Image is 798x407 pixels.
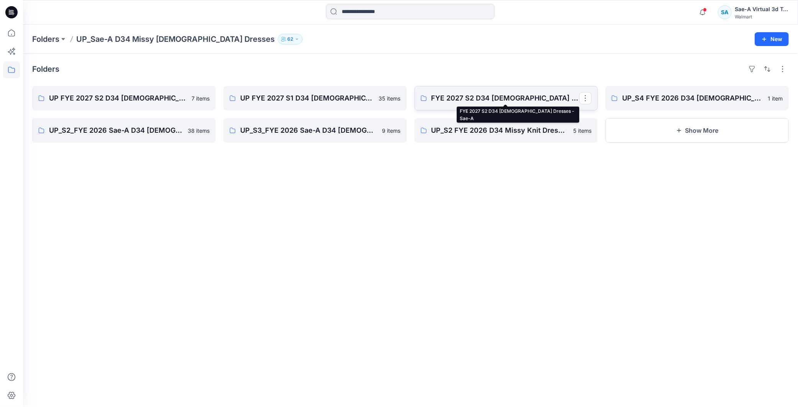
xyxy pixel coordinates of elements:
p: UP_S2_FYE 2026 Sae-A D34 [DEMOGRAPHIC_DATA] Woven DRESSES [49,125,183,136]
p: 62 [287,35,293,43]
p: FYE 2027 S2 D34 [DEMOGRAPHIC_DATA] Dresses - Sae-A [431,93,580,104]
p: 5 items [573,127,592,135]
p: UP FYE 2027 S1 D34 [DEMOGRAPHIC_DATA] Dresses [240,93,374,104]
button: 62 [278,34,303,44]
p: UP FYE 2027 S2 D34 [DEMOGRAPHIC_DATA] Dresses [49,93,187,104]
div: Walmart [735,14,788,20]
button: Show More [605,118,789,143]
button: New [755,32,789,46]
p: 1 item [768,94,783,102]
a: FYE 2027 S2 D34 [DEMOGRAPHIC_DATA] Dresses - Sae-A [415,86,598,110]
a: Folders [32,34,59,44]
p: UP_S3_FYE 2026 Sae-A D34 [DEMOGRAPHIC_DATA] Woven DRESSES [240,125,378,136]
a: UP FYE 2027 S1 D34 [DEMOGRAPHIC_DATA] Dresses35 items [223,86,407,110]
p: UP_S4 FYE 2026 D34 [DEMOGRAPHIC_DATA] Dresses [622,93,763,104]
p: UP_Sae-A D34 Missy [DEMOGRAPHIC_DATA] Dresses [76,34,275,44]
p: 35 items [379,94,401,102]
h4: Folders [32,64,59,74]
a: UP_S4 FYE 2026 D34 [DEMOGRAPHIC_DATA] Dresses1 item [605,86,789,110]
a: UP FYE 2027 S2 D34 [DEMOGRAPHIC_DATA] Dresses7 items [32,86,216,110]
p: 38 items [188,127,210,135]
p: UP_S2 FYE 2026 D34 Missy Knit Dresses [431,125,569,136]
div: SA [718,5,732,19]
a: UP_S2_FYE 2026 Sae-A D34 [DEMOGRAPHIC_DATA] Woven DRESSES38 items [32,118,216,143]
p: 9 items [382,127,401,135]
div: Sae-A Virtual 3d Team [735,5,788,14]
a: UP_S2 FYE 2026 D34 Missy Knit Dresses5 items [415,118,598,143]
a: UP_S3_FYE 2026 Sae-A D34 [DEMOGRAPHIC_DATA] Woven DRESSES9 items [223,118,407,143]
p: 7 items [192,94,210,102]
